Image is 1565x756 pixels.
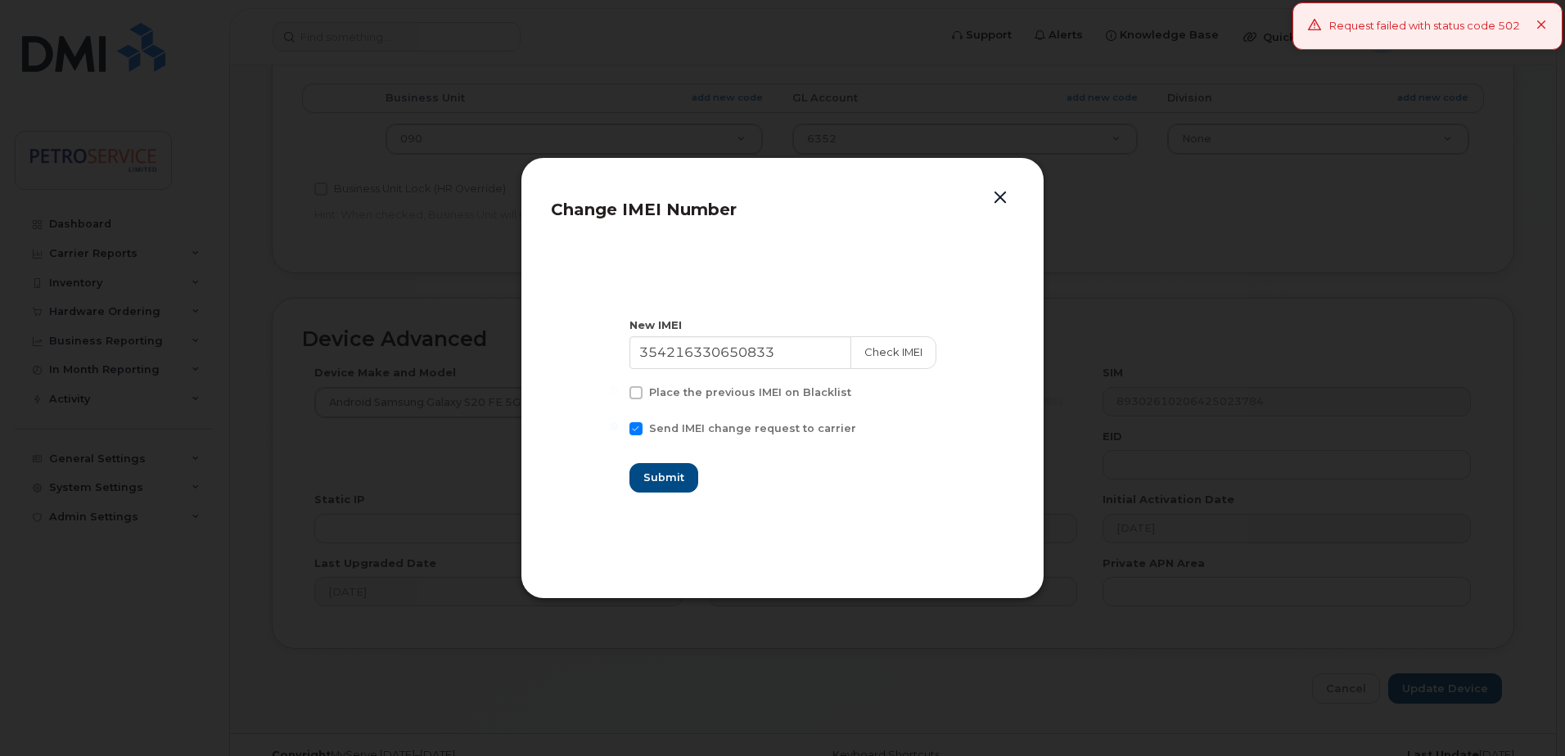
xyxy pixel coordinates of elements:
input: Place the previous IMEI on Blacklist [610,386,618,394]
span: Submit [643,470,684,485]
button: Check IMEI [850,336,936,369]
span: Change IMEI Number [551,200,737,219]
span: Send IMEI change request to carrier [649,422,856,434]
button: Submit [629,463,698,493]
input: Send IMEI change request to carrier [610,422,618,430]
div: Request failed with status code 502 [1329,18,1520,34]
span: Place the previous IMEI on Blacklist [649,386,851,398]
div: New IMEI [629,317,936,333]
